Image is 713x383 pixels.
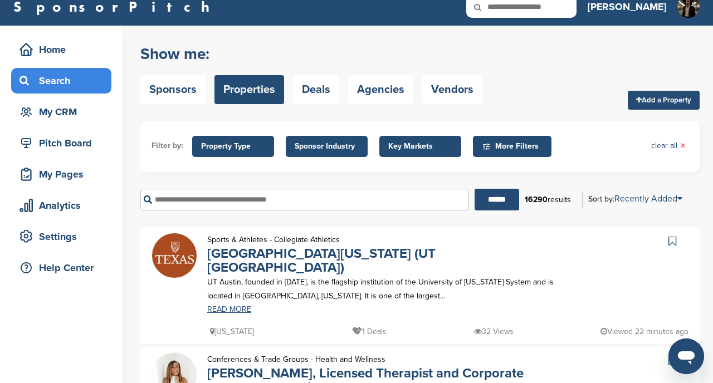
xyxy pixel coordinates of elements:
p: UT Austin, founded in [DATE], is the flagship institution of the University of [US_STATE] System ... [207,275,554,303]
img: Unnamed [152,233,197,278]
a: Recently Added [614,193,682,204]
li: Filter by: [152,140,183,152]
a: Home [11,37,111,62]
a: Deals [293,75,339,104]
a: My CRM [11,99,111,125]
a: Sponsors [140,75,206,104]
a: My Pages [11,161,111,187]
p: Viewed 22 minutes ago [600,325,688,338]
a: Settings [11,224,111,249]
span: × [680,140,686,152]
p: 1 Deals [352,325,387,338]
div: Sort by: [588,194,682,203]
div: results [519,190,577,209]
h2: Show me: [140,44,482,64]
span: More Filters [482,140,546,153]
iframe: Button to launch messaging window [668,338,704,374]
p: Conferences & Trade Groups - Health and Wellness [207,352,554,366]
div: My Pages [17,164,111,184]
a: clear all× [651,140,686,152]
div: Help Center [17,258,111,278]
b: 16290 [525,195,548,204]
span: Property Type [201,140,265,153]
p: 32 Views [474,325,514,338]
span: Sponsor Industry [295,140,359,153]
div: Pitch Board [17,133,111,153]
a: Analytics [11,193,111,218]
a: Pitch Board [11,130,111,156]
a: Properties [214,75,284,104]
p: [US_STATE] [210,325,254,338]
a: Agencies [348,75,413,104]
a: Vendors [422,75,482,104]
div: Home [17,40,111,60]
div: Settings [17,227,111,247]
a: Add a Property [628,91,700,110]
a: [GEOGRAPHIC_DATA][US_STATE] (UT [GEOGRAPHIC_DATA]) [207,245,436,276]
span: Key Markets [388,140,452,153]
div: My CRM [17,102,111,122]
a: READ MORE [207,306,554,313]
a: Help Center [11,255,111,281]
a: Search [11,68,111,94]
div: Search [17,71,111,91]
div: Analytics [17,195,111,215]
p: Sports & Athletes - Collegiate Athletics [207,233,554,247]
